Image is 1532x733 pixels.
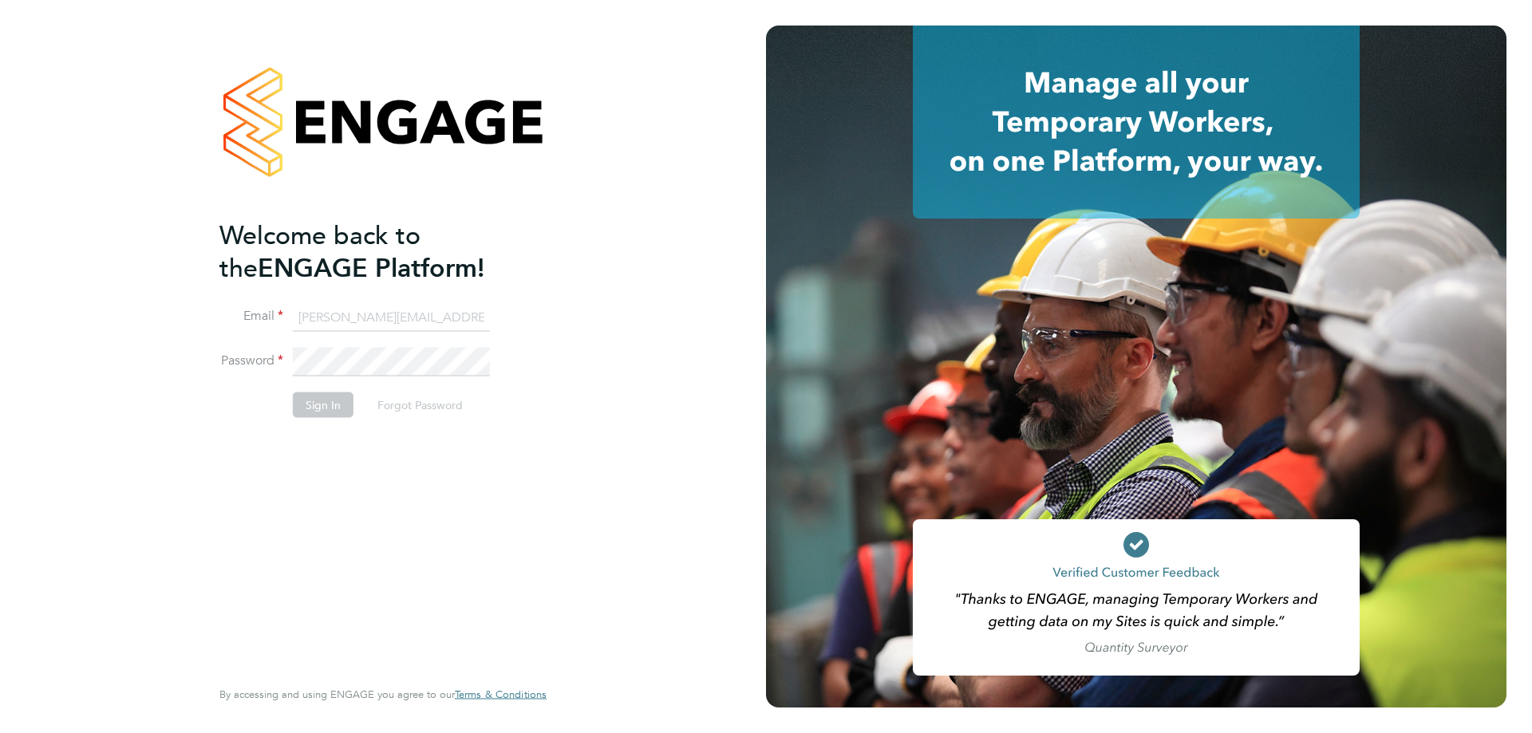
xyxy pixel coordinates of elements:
[455,688,547,701] a: Terms & Conditions
[219,688,547,701] span: By accessing and using ENGAGE you agree to our
[219,219,531,284] h2: ENGAGE Platform!
[365,392,476,418] button: Forgot Password
[293,392,353,418] button: Sign In
[219,219,421,283] span: Welcome back to the
[219,353,283,369] label: Password
[219,308,283,325] label: Email
[293,303,490,332] input: Enter your work email...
